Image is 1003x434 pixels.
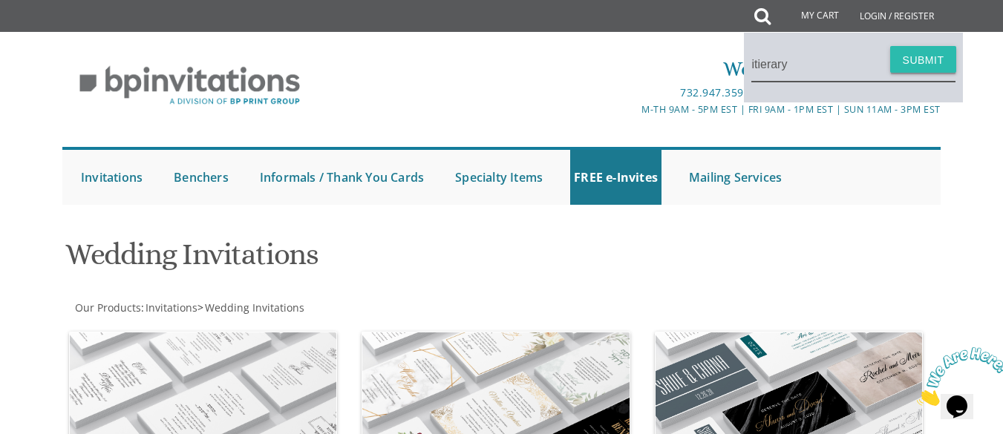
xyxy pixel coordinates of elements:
[6,6,98,65] img: Chat attention grabber
[911,341,1003,412] iframe: chat widget
[680,85,750,99] a: 732.947.3597
[205,300,304,315] span: Wedding Invitations
[62,300,501,315] div: :
[256,150,428,205] a: Informals / Thank You Cards
[146,300,197,315] span: Invitations
[356,54,941,84] div: We're here to serve you!
[356,84,941,102] div: |
[197,300,304,315] span: >
[65,238,640,282] h1: Wedding Invitations
[73,300,141,315] a: Our Products
[62,55,317,116] img: BP Invitation Loft
[77,150,146,205] a: Invitations
[170,150,232,205] a: Benchers
[890,46,957,73] button: Submit
[356,102,941,117] div: M-Th 9am - 5pm EST | Fri 9am - 1pm EST | Sun 11am - 3pm EST
[751,47,955,82] input: Search
[685,150,785,205] a: Mailing Services
[769,1,849,31] a: My Cart
[451,150,546,205] a: Specialty Items
[203,300,304,315] a: Wedding Invitations
[570,150,661,205] a: FREE e-Invites
[144,300,197,315] a: Invitations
